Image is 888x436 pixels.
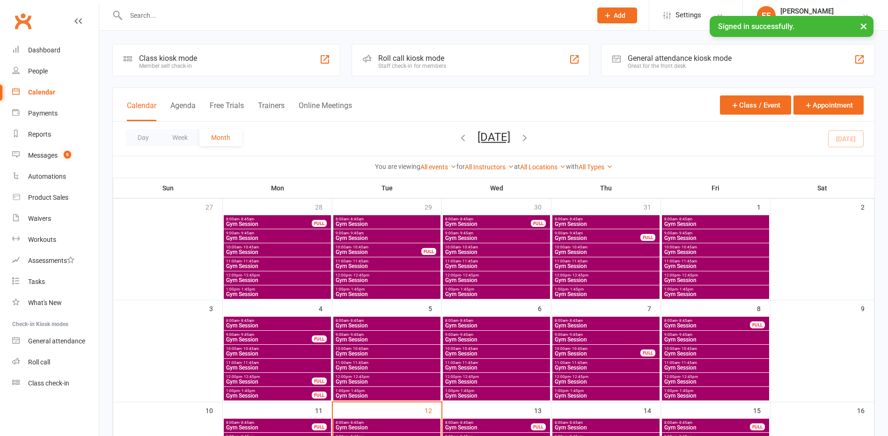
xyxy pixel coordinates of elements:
[378,54,446,63] div: Roll call kiosk mode
[28,215,51,222] div: Waivers
[205,199,222,214] div: 27
[554,375,658,379] span: 12:00pm
[445,361,548,365] span: 11:00am
[351,259,368,263] span: - 11:45am
[750,321,765,328] div: FULL
[628,54,732,63] div: General attendance kiosk mode
[351,245,368,249] span: - 10:45am
[209,300,222,316] div: 3
[571,273,588,277] span: - 12:45pm
[554,337,658,342] span: Gym Session
[139,63,197,69] div: Member self check-in
[554,287,658,291] span: 1:00pm
[568,231,583,235] span: - 9:45am
[554,259,658,263] span: 11:00am
[12,103,99,124] a: Payments
[239,333,254,337] span: - 9:45am
[678,389,693,393] span: - 1:45pm
[571,375,588,379] span: - 12:45pm
[351,361,368,365] span: - 11:45am
[664,347,767,351] span: 10:00am
[28,379,69,387] div: Class check-in
[335,351,439,356] span: Gym Session
[664,235,767,241] span: Gym Session
[445,221,531,227] span: Gym Session
[458,217,473,221] span: - 8:45am
[226,319,329,323] span: 8:00am
[226,379,312,385] span: Gym Session
[554,231,641,235] span: 9:00am
[554,361,658,365] span: 11:00am
[771,178,874,198] th: Sat
[12,61,99,82] a: People
[335,347,439,351] span: 10:00am
[534,199,551,214] div: 30
[753,402,770,418] div: 15
[242,361,259,365] span: - 11:45am
[239,319,254,323] span: - 8:45am
[664,421,750,425] span: 8:00am
[664,375,767,379] span: 12:00pm
[531,220,546,227] div: FULL
[28,236,56,243] div: Workouts
[458,319,473,323] span: - 8:45am
[12,208,99,229] a: Waivers
[226,347,329,351] span: 10:00am
[335,277,439,283] span: Gym Session
[445,393,548,399] span: Gym Session
[139,54,197,63] div: Class kiosk mode
[28,152,58,159] div: Messages
[226,365,329,371] span: Gym Session
[628,63,732,69] div: Great for the front desk
[335,287,439,291] span: 1:00pm
[780,15,862,24] div: Uniting Seniors Gym Orange
[531,423,546,430] div: FULL
[442,178,551,198] th: Wed
[456,163,465,170] strong: for
[445,421,531,425] span: 8:00am
[12,331,99,352] a: General attendance kiosk mode
[459,287,474,291] span: - 1:45pm
[538,300,551,316] div: 6
[554,235,641,241] span: Gym Session
[677,231,692,235] span: - 9:45am
[226,217,312,221] span: 8:00am
[644,402,660,418] div: 14
[12,187,99,208] a: Product Sales
[226,259,329,263] span: 11:00am
[664,361,767,365] span: 11:00am
[335,259,439,263] span: 11:00am
[677,217,692,221] span: - 8:45am
[349,287,365,291] span: - 1:45pm
[210,101,244,121] button: Free Trials
[554,393,658,399] span: Gym Session
[315,402,332,418] div: 11
[64,151,71,159] span: 9
[226,361,329,365] span: 11:00am
[335,263,439,269] span: Gym Session
[757,6,776,25] div: EE
[570,361,587,365] span: - 11:45am
[335,291,439,297] span: Gym Session
[113,178,223,198] th: Sun
[461,375,479,379] span: - 12:45pm
[239,231,254,235] span: - 9:45am
[861,300,874,316] div: 9
[647,300,660,316] div: 7
[258,101,285,121] button: Trainers
[568,287,584,291] span: - 1:45pm
[226,393,312,399] span: Gym Session
[445,259,548,263] span: 11:00am
[226,245,329,249] span: 10:00am
[664,323,750,328] span: Gym Session
[857,402,874,418] div: 16
[445,263,548,269] span: Gym Session
[226,221,312,227] span: Gym Session
[335,323,439,328] span: Gym Session
[680,347,697,351] span: - 10:45am
[445,287,548,291] span: 1:00pm
[554,323,658,328] span: Gym Session
[680,259,697,263] span: - 11:45am
[661,178,771,198] th: Fri
[312,335,327,342] div: FULL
